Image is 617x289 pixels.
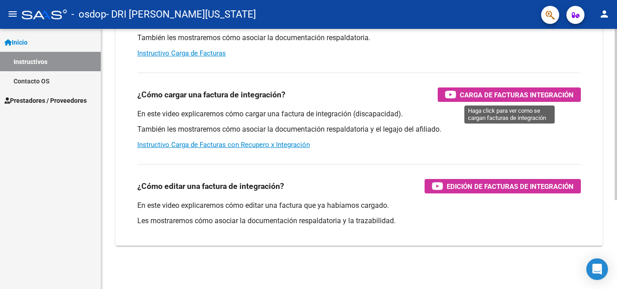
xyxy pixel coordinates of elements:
[438,87,581,102] button: Carga de Facturas Integración
[71,5,106,24] span: - osdop
[137,49,226,57] a: Instructivo Carga de Facturas
[137,216,581,226] p: Les mostraremos cómo asociar la documentación respaldatoria y la trazabilidad.
[137,201,581,211] p: En este video explicaremos cómo editar una factura que ya habíamos cargado.
[106,5,256,24] span: - DRI [PERSON_NAME][US_STATE]
[447,181,574,192] span: Edición de Facturas de integración
[137,33,581,43] p: También les mostraremos cómo asociar la documentación respaldatoria.
[7,9,18,19] mat-icon: menu
[460,89,574,101] span: Carga de Facturas Integración
[425,179,581,193] button: Edición de Facturas de integración
[5,37,28,47] span: Inicio
[137,124,581,134] p: También les mostraremos cómo asociar la documentación respaldatoria y el legajo del afiliado.
[137,141,310,149] a: Instructivo Carga de Facturas con Recupero x Integración
[137,88,285,101] h3: ¿Cómo cargar una factura de integración?
[599,9,610,19] mat-icon: person
[137,180,284,193] h3: ¿Cómo editar una factura de integración?
[137,109,581,119] p: En este video explicaremos cómo cargar una factura de integración (discapacidad).
[586,258,608,280] div: Open Intercom Messenger
[5,96,87,106] span: Prestadores / Proveedores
